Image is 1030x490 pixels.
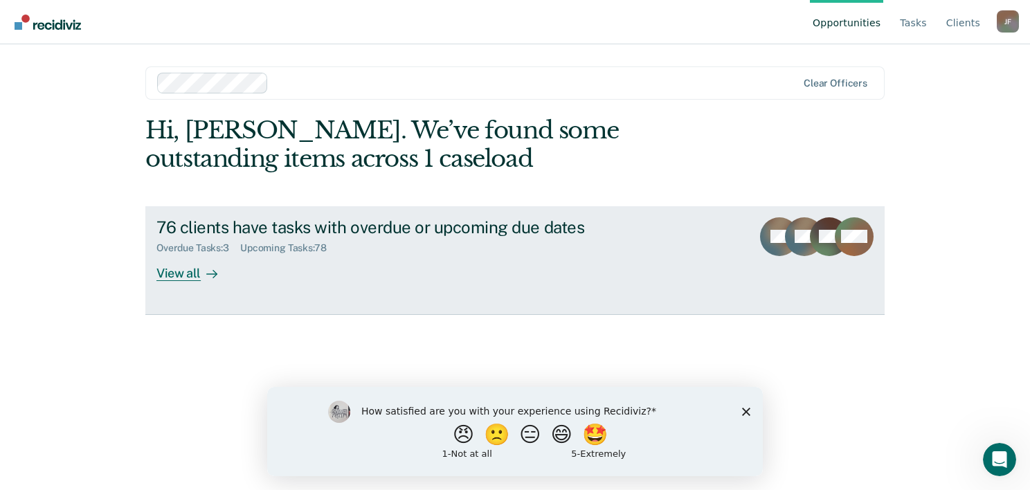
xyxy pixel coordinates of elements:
[997,10,1019,33] button: Profile dropdown button
[267,387,763,476] iframe: Survey by Kim from Recidiviz
[15,15,81,30] img: Recidiviz
[997,10,1019,33] div: J F
[145,116,737,173] div: Hi, [PERSON_NAME]. We’ve found some outstanding items across 1 caseload
[983,443,1016,476] iframe: Intercom live chat
[156,217,642,237] div: 76 clients have tasks with overdue or upcoming due dates
[804,78,867,89] div: Clear officers
[156,242,240,254] div: Overdue Tasks : 3
[145,206,885,315] a: 76 clients have tasks with overdue or upcoming due datesOverdue Tasks:3Upcoming Tasks:78View all
[156,254,234,281] div: View all
[240,242,338,254] div: Upcoming Tasks : 78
